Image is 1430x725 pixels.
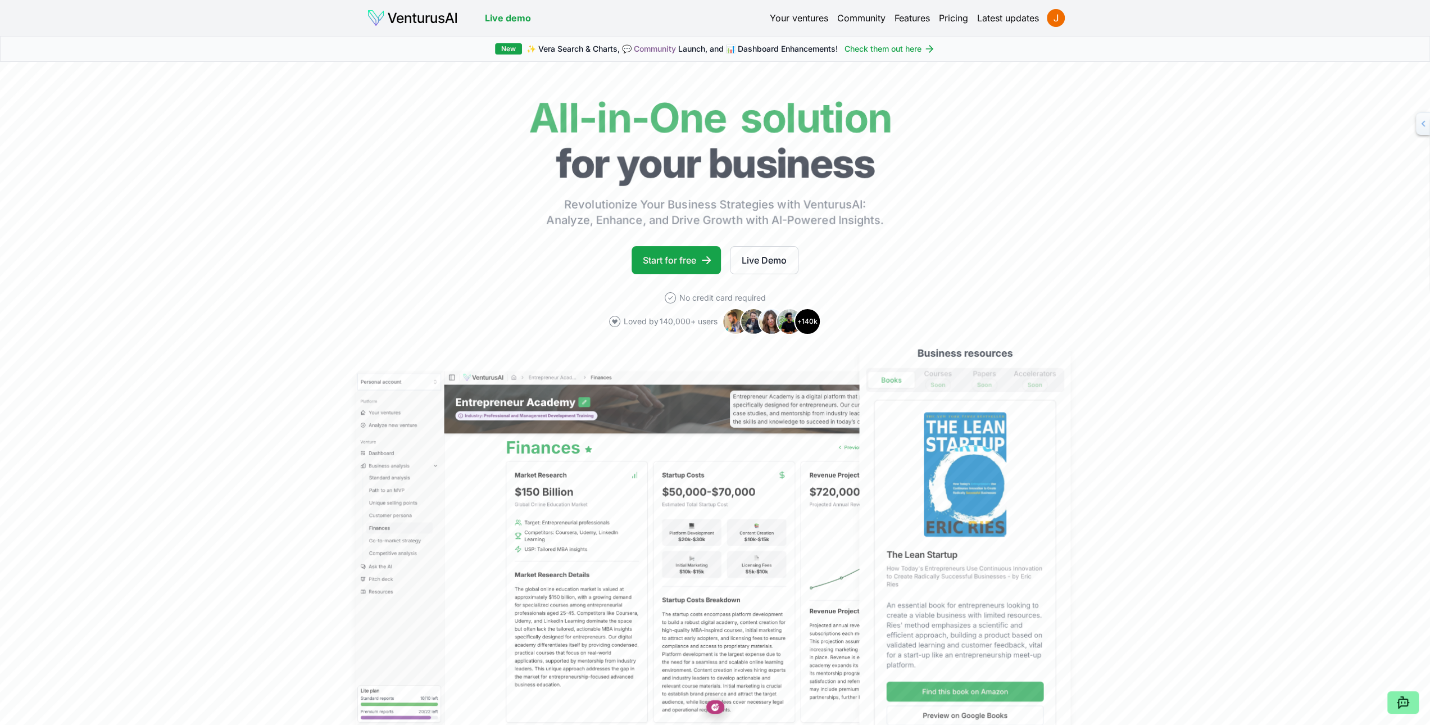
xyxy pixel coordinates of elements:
a: Community [837,11,886,25]
a: Latest updates [977,11,1039,25]
img: Avatar 2 [740,308,767,335]
img: Avatar 4 [776,308,803,335]
div: New [495,43,522,55]
img: Avatar 3 [758,308,785,335]
a: Check them out here [845,43,935,55]
a: Live Demo [730,246,798,274]
img: ACg8ocKgQ9A5YRgNtTrgq9VVAyb6PIA5uzaXp8PMw1pLRKRya_RPGQ=s96-c [1047,9,1065,27]
a: Pricing [939,11,968,25]
a: Features [895,11,930,25]
a: Your ventures [770,11,828,25]
span: ✨ Vera Search & Charts, 💬 Launch, and 📊 Dashboard Enhancements! [526,43,838,55]
a: Start for free [632,246,721,274]
img: Avatar 1 [722,308,749,335]
img: logo [367,9,458,27]
a: Community [634,44,676,53]
a: Live demo [485,11,531,25]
